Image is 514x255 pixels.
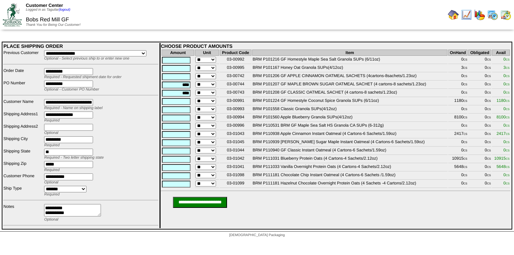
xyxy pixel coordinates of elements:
span: CS [463,132,467,136]
span: CS [487,75,491,78]
img: line_graph.gif [461,9,472,20]
span: CS [487,99,491,103]
span: Required [44,168,60,172]
span: CS [506,157,510,160]
td: 0 [448,139,468,147]
span: 0 [503,123,510,128]
td: 0 [468,56,491,64]
span: Optional [44,131,58,135]
td: 0 [468,106,491,114]
span: CS [487,58,491,61]
td: Previous Customer [3,50,43,61]
span: CS [506,108,510,111]
span: CS [463,58,467,61]
span: 0 [503,73,510,78]
span: 0 [503,148,510,152]
td: BRM P110939 [PERSON_NAME] Sugar Maple Instant Oatmeal (4 Cartons-6 Sachets/1.59oz) [252,139,448,147]
span: 2417 [496,131,510,136]
td: 0 [468,65,491,72]
span: CS [506,116,510,119]
span: CS [487,83,491,86]
td: 2417 [448,131,468,138]
img: ZoRoCo_Logo(Green%26Foil)%20jpg.webp [3,3,22,26]
span: CS [463,91,467,94]
td: Shipping Address2 [3,124,43,135]
span: CS [463,116,467,119]
td: BRM P101558 Classic Granola SUPs(4/12oz) [252,106,448,114]
td: 03-00743 [220,89,252,97]
td: 10915 [448,156,468,163]
td: 0 [468,147,491,155]
td: 03-00744 [220,81,252,89]
span: CS [463,141,467,144]
th: Product Code [220,50,252,56]
td: BRM P101207 GF MAPLE BROWN SUGAR OATMEAL SACHET (4 cartons-8 sachets/1.23oz) [252,81,448,89]
td: 0 [468,73,491,81]
span: 0 [503,172,510,177]
span: CS [463,66,467,70]
th: Obligated [468,50,491,56]
span: CS [463,75,467,78]
span: CS [506,132,510,136]
td: 0 [468,139,491,147]
td: 0 [448,89,468,97]
span: Required - Requested shipment date for order [44,75,121,79]
td: BRM P101560 Apple Blueberry Granola SUPs(4/12oz) [252,114,448,122]
span: 0 [503,106,510,111]
td: 03-00994 [220,114,252,122]
td: 0 [448,172,468,180]
span: Required [44,143,60,147]
td: Customer Phone [3,173,43,185]
td: 0 [448,123,468,130]
td: 0 [448,106,468,114]
td: 03-00993 [220,106,252,114]
th: Amount [162,50,194,56]
td: 03-01044 [220,147,252,155]
td: BRM P110940 GF Classic Instant Oatmeal (4 Cartons-6 Sachets/1.59oz) [252,147,448,155]
span: CS [506,124,510,127]
td: BRM P111181 Chocolate Chip Instant Oatmeal (4 Cartons-6 Sachets /1.59oz) [252,172,448,180]
td: 0 [468,172,491,180]
td: Order Date [3,68,43,79]
td: Shipping Address1 [3,111,43,123]
td: 03-01099 [220,180,252,188]
span: CS [463,166,467,169]
td: Notes [3,204,43,222]
span: 1180 [496,98,510,103]
span: 0 [503,57,510,62]
td: BRM P110531 BRM GF Maple Sea Salt HS Granola CA SUPs (6-312g) [252,123,448,130]
img: graph.gif [474,9,485,20]
td: 0 [468,81,491,89]
span: CS [506,149,510,152]
span: CS [506,66,510,70]
span: CS [506,99,510,103]
span: Required - Two letter shipping state [44,156,104,160]
td: Ship Type [3,185,43,196]
span: CS [506,174,510,177]
td: BRM P111031 Blueberry Protein Oats (4 Cartons-4 Sachets/2.12oz) [252,156,448,163]
td: 0 [468,131,491,138]
td: 03-01041 [220,164,252,171]
td: Shipping State [3,148,43,160]
span: CS [487,116,491,119]
td: 0 [448,56,468,64]
span: CS [487,149,491,152]
span: 10915 [494,156,510,161]
td: 03-01042 [220,156,252,163]
span: CS [487,66,491,70]
td: 3 [448,65,468,72]
img: home.gif [448,9,459,20]
span: CS [463,182,467,185]
td: 0 [468,180,491,188]
span: 0 [503,90,510,95]
td: BRM P101206 GF APPLE CINNAMON OATMEAL SACHETS (4cartons-8sachets/1.23oz) [252,73,448,81]
td: BRM P110938 Apple Cinnamon Instant Oatmeal (4 Cartons-6 Sachets/1.59oz) [252,131,448,138]
span: CS [463,149,467,152]
span: CS [487,141,491,144]
span: 5648 [496,164,510,169]
span: CS [463,157,467,160]
th: Item [252,50,448,56]
span: Optional - Select previous ship to or enter new one [44,56,129,61]
span: CS [463,124,467,127]
img: calendarprod.gif [487,9,498,20]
